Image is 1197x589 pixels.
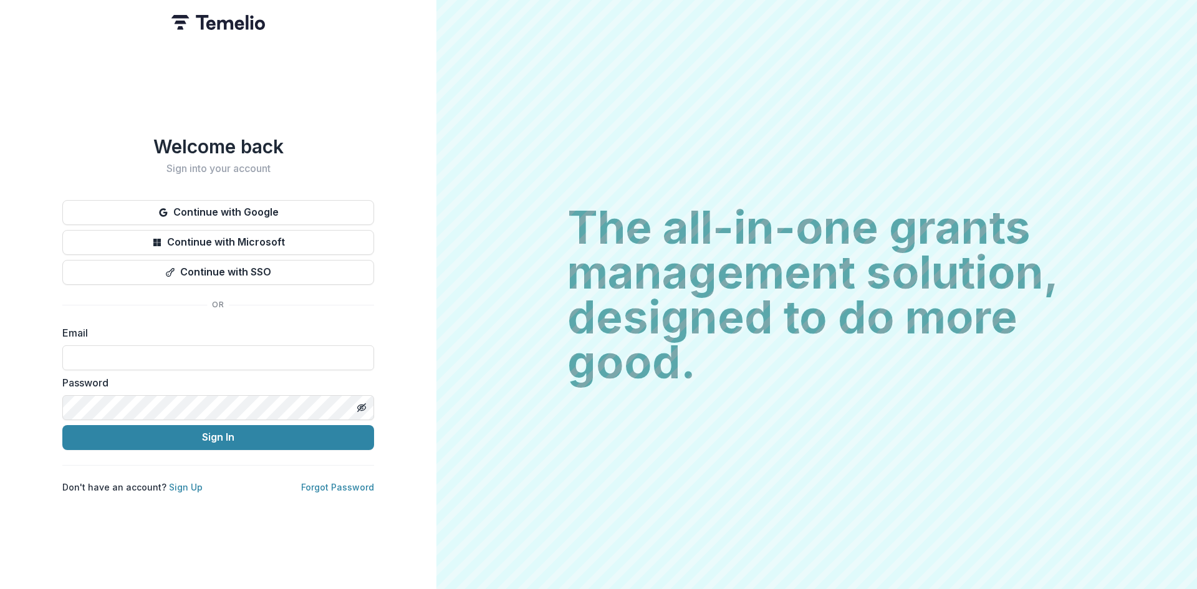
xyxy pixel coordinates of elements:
h2: Sign into your account [62,163,374,175]
h1: Welcome back [62,135,374,158]
img: Temelio [171,15,265,30]
a: Forgot Password [301,482,374,492]
button: Continue with Google [62,200,374,225]
p: Don't have an account? [62,481,203,494]
button: Sign In [62,425,374,450]
button: Toggle password visibility [352,398,372,418]
label: Password [62,375,367,390]
button: Continue with Microsoft [62,230,374,255]
label: Email [62,325,367,340]
button: Continue with SSO [62,260,374,285]
a: Sign Up [169,482,203,492]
